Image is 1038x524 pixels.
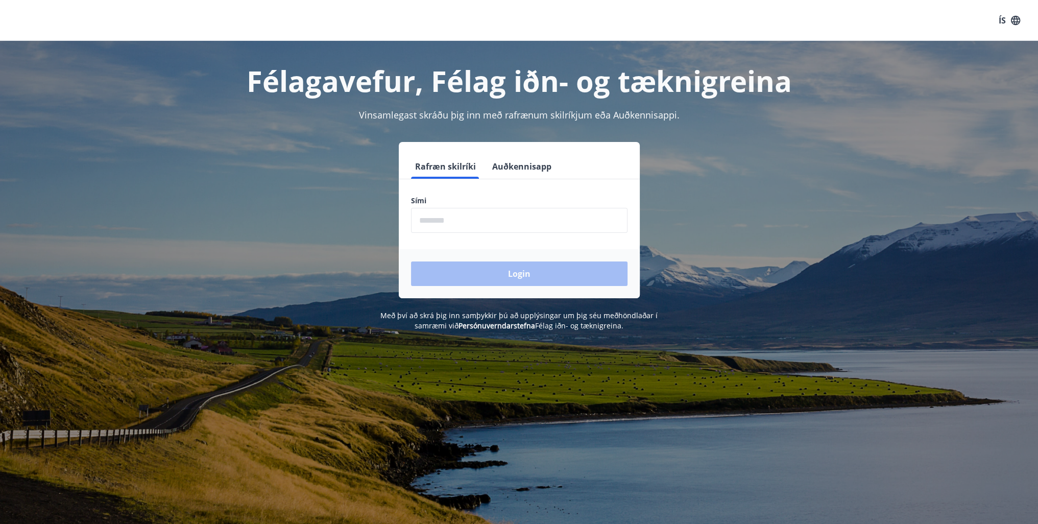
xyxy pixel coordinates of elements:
[488,154,556,179] button: Auðkennisapp
[411,196,627,206] label: Sími
[458,321,535,330] a: Persónuverndarstefna
[380,311,658,330] span: Með því að skrá þig inn samþykkir þú að upplýsingar um þig séu meðhöndlaðar í samræmi við Félag i...
[993,11,1026,30] button: ÍS
[164,61,875,100] h1: Félagavefur, Félag iðn- og tæknigreina
[411,154,480,179] button: Rafræn skilríki
[359,109,680,121] span: Vinsamlegast skráðu þig inn með rafrænum skilríkjum eða Auðkennisappi.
